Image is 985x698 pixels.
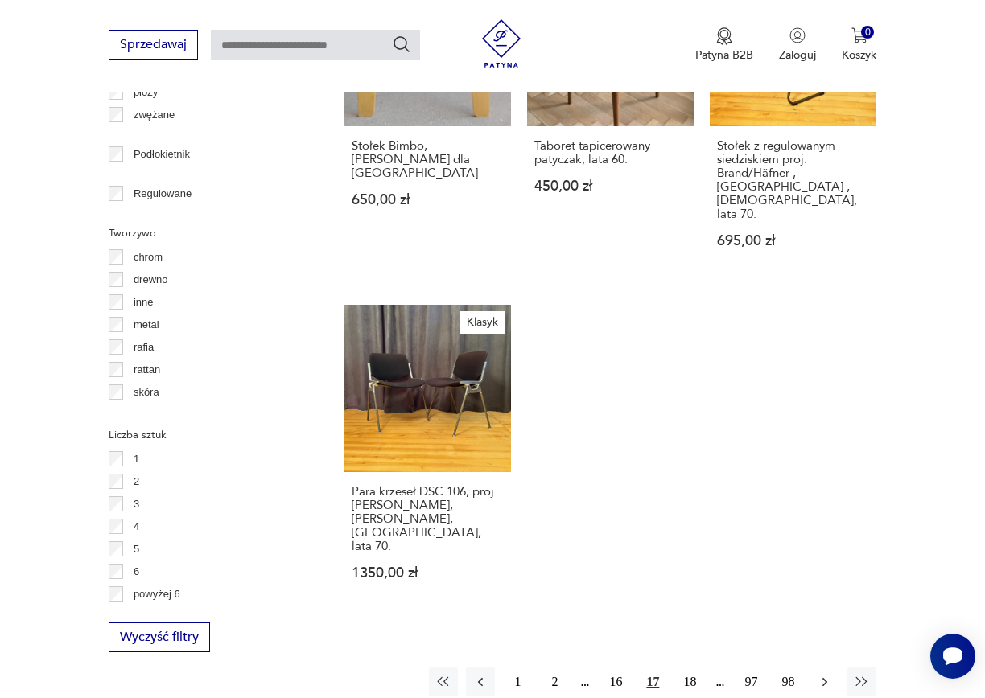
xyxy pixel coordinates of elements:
[717,234,869,248] p: 695,00 zł
[109,224,306,242] p: Tworzywo
[134,316,159,334] p: metal
[134,495,139,513] p: 3
[134,106,175,124] p: zwężane
[601,667,630,696] button: 16
[716,27,732,45] img: Ikona medalu
[134,339,154,356] p: rafia
[540,667,569,696] button: 2
[134,146,190,163] p: Podłokietnik
[851,27,868,43] img: Ikona koszyka
[477,19,525,68] img: Patyna - sklep z meblami i dekoracjami vintage
[109,622,210,652] button: Wyczyść filtry
[134,384,159,401] p: skóra
[134,518,139,536] p: 4
[736,667,765,696] button: 97
[109,30,198,60] button: Sprzedawaj
[695,47,753,63] p: Patyna B2B
[675,667,704,696] button: 18
[109,426,306,444] p: Liczba sztuk
[534,139,686,166] h3: Taboret tapicerowany patyczak, lata 60.
[134,473,139,491] p: 2
[789,27,806,43] img: Ikonka użytkownika
[695,27,753,63] a: Ikona medaluPatyna B2B
[134,563,139,581] p: 6
[134,585,180,603] p: powyżej 6
[134,248,163,266] p: chrom
[134,450,139,468] p: 1
[842,27,876,63] button: 0Koszyk
[842,47,876,63] p: Koszyk
[134,406,167,424] p: tkanina
[534,179,686,193] p: 450,00 zł
[352,485,504,553] h3: Para krzeseł DSC 106, proj. [PERSON_NAME], [PERSON_NAME], [GEOGRAPHIC_DATA], lata 70.
[352,193,504,207] p: 650,00 zł
[392,35,411,54] button: Szukaj
[352,566,504,580] p: 1350,00 zł
[779,27,816,63] button: Zaloguj
[779,47,816,63] p: Zaloguj
[695,27,753,63] button: Patyna B2B
[344,305,511,610] a: KlasykPara krzeseł DSC 106, proj. Giancarlo Piretti, Anonima Castelli, Włochy, lata 70.Para krzes...
[638,667,667,696] button: 17
[134,271,168,289] p: drewno
[109,40,198,51] a: Sprzedawaj
[930,634,975,679] iframe: Smartsupp widget button
[773,667,802,696] button: 98
[352,139,504,180] h3: Stołek Bimbo,[PERSON_NAME] dla [GEOGRAPHIC_DATA]
[503,667,532,696] button: 1
[134,294,154,311] p: inne
[134,540,139,558] p: 5
[861,26,875,39] div: 0
[717,139,869,221] h3: Stołek z regulowanym siedziskiem proj. Brand/Häfner , [GEOGRAPHIC_DATA] , [DEMOGRAPHIC_DATA], lat...
[134,361,160,379] p: rattan
[134,185,192,203] p: Regulowane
